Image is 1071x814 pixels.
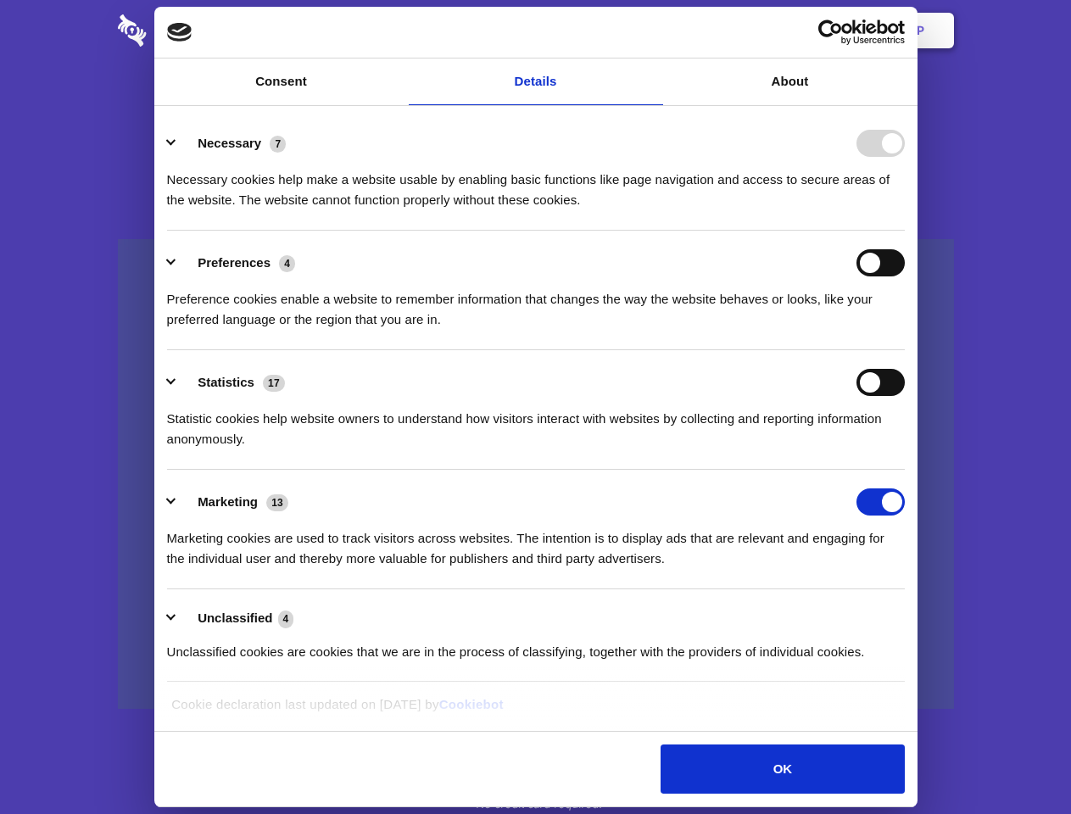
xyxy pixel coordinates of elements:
button: Statistics (17) [167,369,296,396]
label: Statistics [198,375,254,389]
div: Necessary cookies help make a website usable by enabling basic functions like page navigation and... [167,157,905,210]
a: Pricing [498,4,572,57]
button: Necessary (7) [167,130,297,157]
a: Consent [154,59,409,105]
button: Marketing (13) [167,488,299,516]
img: logo-wordmark-white-trans-d4663122ce5f474addd5e946df7df03e33cb6a1c49d2221995e7729f52c070b2.svg [118,14,263,47]
a: Wistia video thumbnail [118,239,954,710]
h4: Auto-redaction of sensitive data, encrypted data sharing and self-destructing private chats. Shar... [118,154,954,210]
a: Contact [688,4,766,57]
div: Unclassified cookies are cookies that we are in the process of classifying, together with the pro... [167,629,905,662]
button: Preferences (4) [167,249,306,276]
a: Details [409,59,663,105]
label: Marketing [198,494,258,509]
label: Necessary [198,136,261,150]
a: Login [769,4,843,57]
span: 4 [279,255,295,272]
span: 13 [266,494,288,511]
a: Usercentrics Cookiebot - opens in a new window [756,20,905,45]
button: Unclassified (4) [167,608,304,629]
div: Statistic cookies help website owners to understand how visitors interact with websites by collec... [167,396,905,449]
span: 4 [278,610,294,627]
button: OK [661,744,904,794]
iframe: Drift Widget Chat Controller [986,729,1051,794]
label: Preferences [198,255,271,270]
img: logo [167,23,192,42]
span: 17 [263,375,285,392]
a: Cookiebot [439,697,504,711]
a: About [663,59,918,105]
span: 7 [270,136,286,153]
h1: Eliminate Slack Data Loss. [118,76,954,137]
div: Preference cookies enable a website to remember information that changes the way the website beha... [167,276,905,330]
div: Cookie declaration last updated on [DATE] by [159,694,912,728]
div: Marketing cookies are used to track visitors across websites. The intention is to display ads tha... [167,516,905,569]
